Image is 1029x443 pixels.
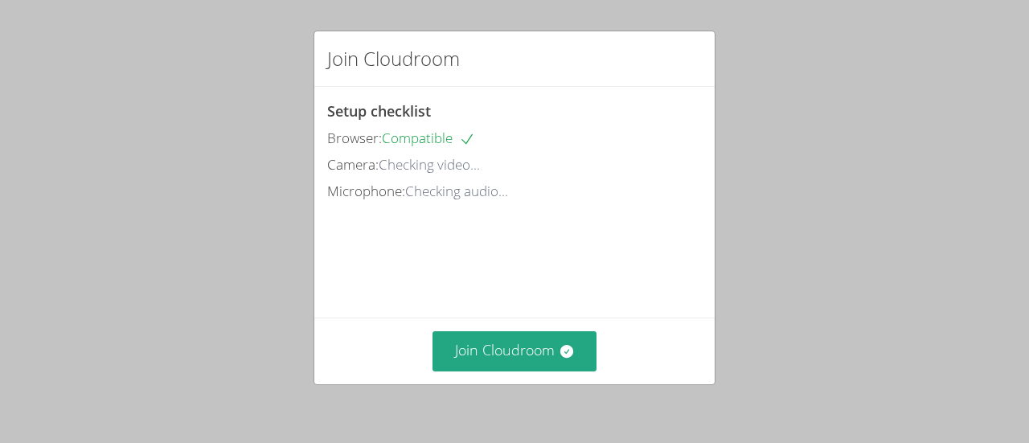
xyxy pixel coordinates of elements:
span: Checking video... [379,155,480,174]
h2: Join Cloudroom [327,44,460,73]
span: Checking audio... [405,182,508,200]
button: Join Cloudroom [433,331,597,371]
span: Setup checklist [327,101,431,121]
span: Camera: [327,155,379,174]
span: Microphone: [327,182,405,200]
span: Compatible [382,129,475,147]
span: Browser: [327,129,382,147]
